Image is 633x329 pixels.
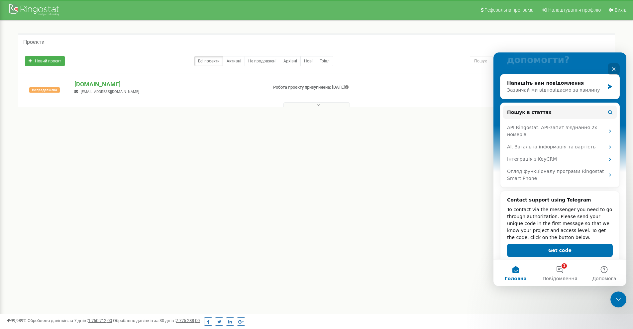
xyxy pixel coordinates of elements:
a: Новий проєкт [25,56,65,66]
button: Допомога [89,207,133,234]
div: API Ringostat. API-запит з'єднання 2х номерів [14,72,111,86]
u: 1 760 712,00 [88,318,112,323]
iframe: Intercom live chat [610,291,626,307]
a: Не продовжені [245,56,280,66]
a: Всі проєкти [194,56,223,66]
a: Тріал [316,56,333,66]
div: Інтеграція з KeyCRM [10,101,123,113]
div: Інтеграція з KeyCRM [14,103,111,110]
a: Нові [300,56,316,66]
div: Закрити [114,11,126,23]
span: Вихід [615,7,626,13]
span: Допомога [99,224,123,228]
span: Пошук в статтях [14,56,58,63]
span: [EMAIL_ADDRESS][DOMAIN_NAME] [81,90,139,94]
span: Головна [11,224,33,228]
p: Робота проєкту призупинена: [DATE] [273,84,411,91]
span: Оброблено дзвінків за 7 днів : [28,318,112,323]
b: Contact support using Telegram [14,145,98,150]
u: 7 775 288,00 [176,318,200,323]
span: Оброблено дзвінків за 30 днів : [113,318,200,323]
div: AI. Загальна інформація та вартість [10,88,123,101]
div: Зазвичай ми відповідаємо за хвилину [14,34,111,41]
div: To contact via the messenger you need to go through authorization. Please send your unique code i... [14,154,119,189]
input: Пошук [470,56,578,66]
a: Архівні [280,56,301,66]
span: Повідомлення [49,224,84,228]
div: Огляд функціоналу програми Ringostat Smart Phone [14,116,111,129]
span: Не продовжено [29,87,60,93]
div: Огляд функціоналу програми Ringostat Smart Phone [10,113,123,132]
a: Активні [223,56,245,66]
span: Реферальна програма [484,7,534,13]
button: Get code [14,191,119,205]
h5: Проєкти [23,39,45,45]
div: Напишіть нам повідомлення [14,27,111,34]
span: 99,989% [7,318,27,323]
button: Повідомлення [44,207,88,234]
iframe: Intercom live chat [493,52,626,286]
span: Налаштування профілю [548,7,601,13]
button: Пошук в статтях [10,53,123,66]
div: AI. Загальна інформація та вартість [14,91,111,98]
p: [DOMAIN_NAME] [74,80,262,89]
div: API Ringostat. API-запит з'єднання 2х номерів [10,69,123,88]
div: Напишіть нам повідомленняЗазвичай ми відповідаємо за хвилину [7,22,126,47]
